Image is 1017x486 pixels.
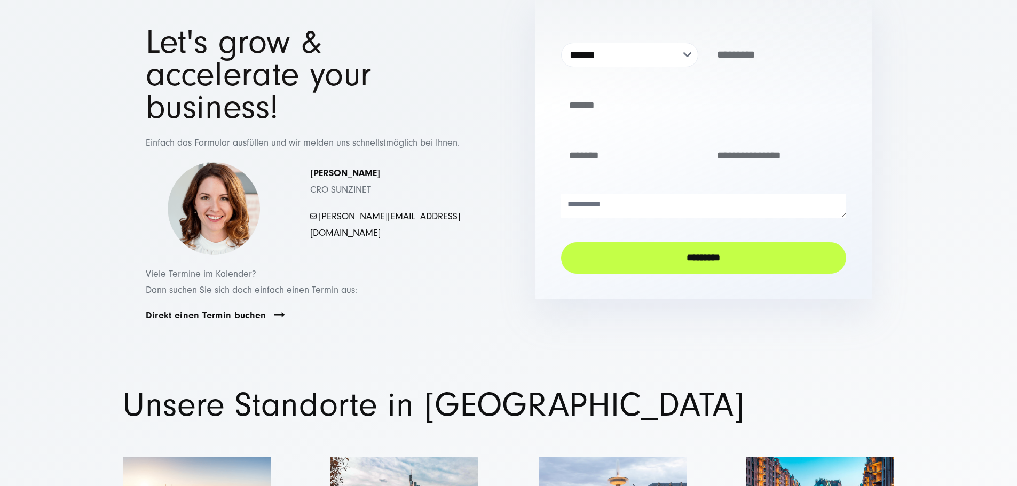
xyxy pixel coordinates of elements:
p: CRO SUNZINET [310,165,461,198]
a: [PERSON_NAME][EMAIL_ADDRESS][DOMAIN_NAME] [310,211,460,238]
span: - [317,211,319,222]
strong: [PERSON_NAME] [310,168,380,179]
img: Simona-kontakt-page-picture [167,162,261,256]
a: Direkt einen Termin buchen [146,309,266,322]
span: Einfach das Formular ausfüllen und wir melden uns schnellstmöglich bei Ihnen. [146,137,460,148]
span: Let's grow & accelerate your business! [146,23,372,126]
h1: Unsere Standorte in [GEOGRAPHIC_DATA] [123,389,894,421]
span: Viele Termine im Kalender? Dann suchen Sie sich doch einfach einen Termin aus: [146,268,358,296]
